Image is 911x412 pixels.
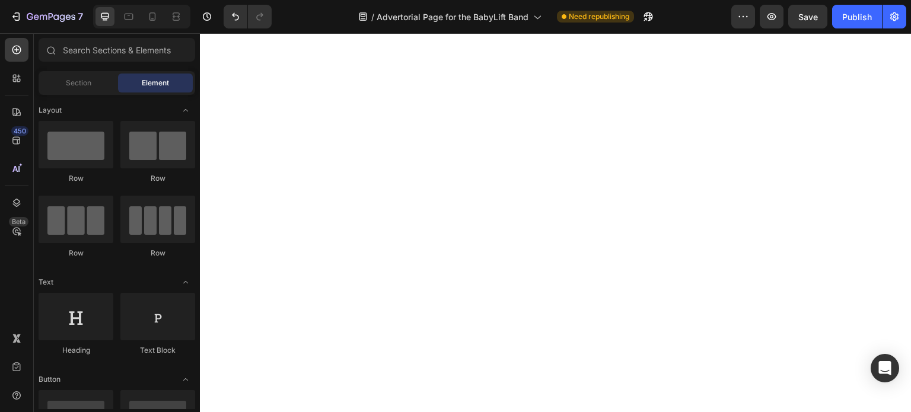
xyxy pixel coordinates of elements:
[120,248,195,258] div: Row
[39,248,113,258] div: Row
[39,277,53,288] span: Text
[798,12,818,22] span: Save
[200,33,911,412] iframe: Design area
[120,345,195,356] div: Text Block
[66,78,91,88] span: Section
[39,374,60,385] span: Button
[569,11,629,22] span: Need republishing
[39,345,113,356] div: Heading
[371,11,374,23] span: /
[871,354,899,382] div: Open Intercom Messenger
[176,101,195,120] span: Toggle open
[39,105,62,116] span: Layout
[142,78,169,88] span: Element
[377,11,528,23] span: Advertorial Page for the BabyLift Band
[9,217,28,226] div: Beta
[176,273,195,292] span: Toggle open
[39,173,113,184] div: Row
[39,38,195,62] input: Search Sections & Elements
[5,5,88,28] button: 7
[788,5,827,28] button: Save
[78,9,83,24] p: 7
[176,370,195,389] span: Toggle open
[842,11,872,23] div: Publish
[120,173,195,184] div: Row
[224,5,272,28] div: Undo/Redo
[832,5,882,28] button: Publish
[11,126,28,136] div: 450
